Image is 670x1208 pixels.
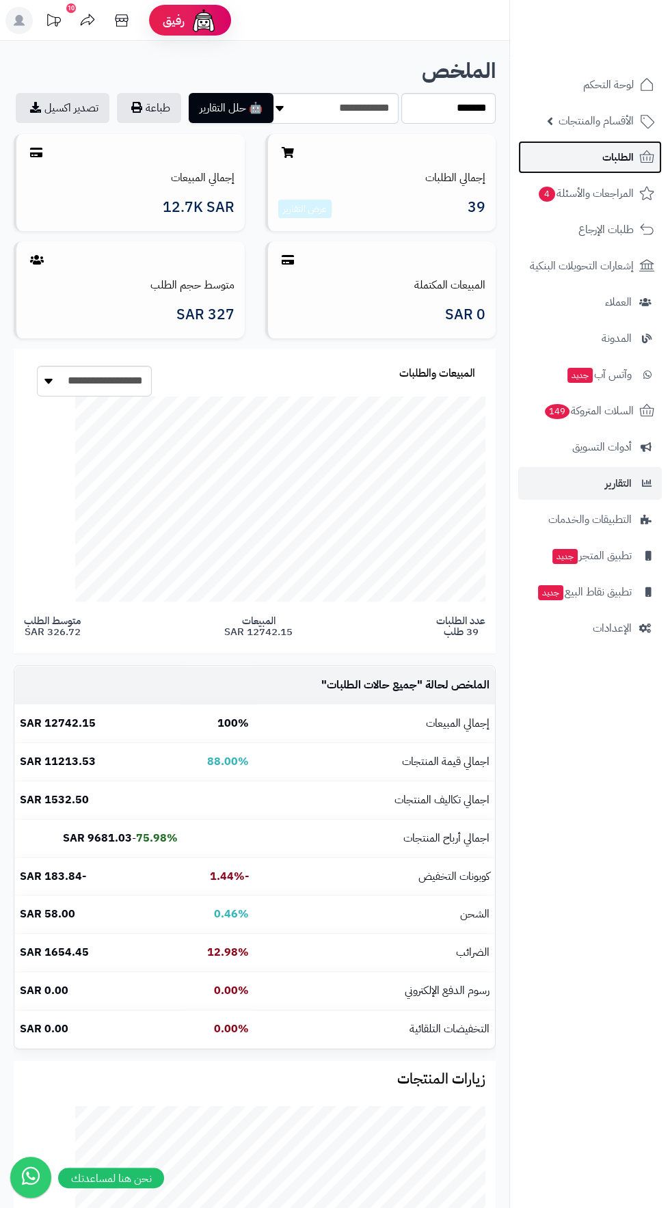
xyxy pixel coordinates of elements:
td: رسوم الدفع الإلكتروني [254,972,495,1010]
span: وآتس آب [566,365,632,384]
b: -183.84 SAR [20,868,86,885]
span: الأقسام والمنتجات [559,111,634,131]
td: اجمالي تكاليف المنتجات [254,781,495,819]
b: 0.46% [214,906,249,922]
a: لوحة التحكم [518,68,662,101]
a: السلات المتروكة149 [518,394,662,427]
button: طباعة [117,93,181,123]
a: إجمالي الطلبات [425,170,485,186]
b: 0.00% [214,1021,249,1037]
td: اجمالي أرباح المنتجات [254,820,495,857]
span: الإعدادات [593,619,632,638]
span: المبيعات 12742.15 SAR [224,615,293,638]
a: المبيعات المكتملة [414,277,485,293]
span: الطلبات [602,148,634,167]
span: لوحة التحكم [583,75,634,94]
span: المدونة [602,329,632,348]
a: المدونة [518,322,662,355]
span: المراجعات والأسئلة [537,184,634,203]
a: التقارير [518,467,662,500]
b: 58.00 SAR [20,906,75,922]
a: إجمالي المبيعات [171,170,234,186]
span: 39 [468,200,485,219]
span: العملاء [605,293,632,312]
a: تحديثات المنصة [36,7,70,38]
td: التخفيضات التلقائية [254,1010,495,1048]
span: 327 SAR [176,307,234,323]
td: - [14,820,183,857]
b: 1654.45 SAR [20,944,89,961]
h3: المبيعات والطلبات [399,368,475,380]
a: العملاء [518,286,662,319]
a: إشعارات التحويلات البنكية [518,250,662,282]
span: جديد [567,368,593,383]
a: وآتس آبجديد [518,358,662,391]
span: أدوات التسويق [572,438,632,457]
b: 12742.15 SAR [20,715,96,731]
b: 0.00% [214,982,249,999]
img: ai-face.png [190,7,217,34]
td: اجمالي قيمة المنتجات [254,743,495,781]
h3: زيارات المنتجات [24,1071,485,1087]
span: طلبات الإرجاع [578,220,634,239]
a: طلبات الإرجاع [518,213,662,246]
a: أدوات التسويق [518,431,662,464]
span: التطبيقات والخدمات [548,510,632,529]
span: تطبيق المتجر [551,546,632,565]
span: 0 SAR [445,307,485,323]
b: 88.00% [207,753,249,770]
td: الضرائب [254,934,495,971]
a: المراجعات والأسئلة4 [518,177,662,210]
b: الملخص [422,55,496,87]
button: 🤖 حلل التقارير [189,93,273,123]
a: عرض التقارير [283,202,327,216]
div: 10 [66,3,76,13]
span: 12.7K SAR [163,200,234,215]
a: التطبيقات والخدمات [518,503,662,536]
span: عدد الطلبات 39 طلب [436,615,485,638]
b: 75.98% [136,830,178,846]
b: 0.00 SAR [20,1021,68,1037]
td: الملخص لحالة " " [254,667,495,704]
span: 149 [544,403,570,420]
span: إشعارات التحويلات البنكية [530,256,634,276]
a: تطبيق نقاط البيعجديد [518,576,662,608]
a: تصدير اكسيل [16,93,109,123]
a: الإعدادات [518,612,662,645]
span: رفيق [163,12,185,29]
span: جميع حالات الطلبات [327,677,417,693]
a: الطلبات [518,141,662,174]
b: -1.44% [210,868,249,885]
td: الشحن [254,896,495,933]
b: 1532.50 SAR [20,792,89,808]
span: تطبيق نقاط البيع [537,582,632,602]
span: جديد [552,549,578,564]
span: 4 [538,186,556,202]
td: إجمالي المبيعات [254,705,495,742]
img: logo-2.png [577,10,657,39]
td: كوبونات التخفيض [254,858,495,896]
span: السلات المتروكة [544,401,634,420]
span: التقارير [605,474,632,493]
b: 11213.53 SAR [20,753,96,770]
b: 100% [217,715,249,731]
a: تطبيق المتجرجديد [518,539,662,572]
span: متوسط الطلب 326.72 SAR [24,615,81,638]
b: 0.00 SAR [20,982,68,999]
b: 12.98% [207,944,249,961]
b: 9681.03 SAR [63,830,132,846]
span: جديد [538,585,563,600]
a: متوسط حجم الطلب [150,277,234,293]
